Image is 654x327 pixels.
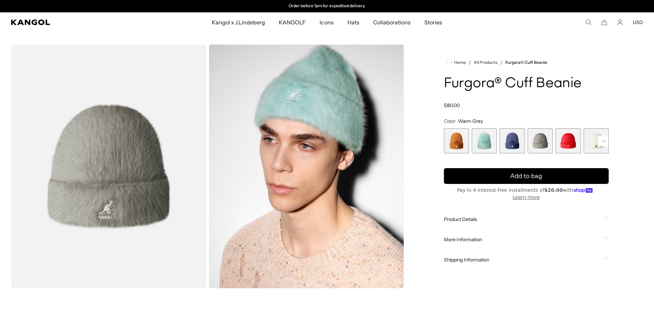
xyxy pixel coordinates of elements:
span: Stories [424,12,442,32]
span: KANGOLF [279,12,306,32]
a: Hats [341,12,366,32]
a: All Products [474,60,497,65]
span: Kangol x J.Lindeberg [212,12,265,32]
img: aquatic [209,45,404,288]
div: 5 of 7 [555,128,581,153]
div: 2 of 7 [472,128,497,153]
label: Scarlet [555,128,581,153]
label: Ivory [584,128,609,153]
span: Collaborations [373,12,411,32]
span: Icons [320,12,333,32]
span: Product Details [444,216,600,222]
nav: breadcrumbs [444,58,609,67]
span: $80.00 [444,102,460,108]
a: Stories [417,12,449,32]
a: Kangol [11,20,140,25]
img: color-warm-grey [11,45,206,288]
div: Announcement [256,3,398,9]
span: More Information [444,236,600,243]
span: Add to bag [510,172,542,181]
a: Furgora® Cuff Beanie [505,60,547,65]
a: Collaborations [366,12,417,32]
div: 3 of 7 [500,128,525,153]
span: Color [444,118,456,124]
span: Warm Grey [458,118,483,124]
p: Order before 1pm for expedited delivery. [289,3,365,9]
li: / [497,58,503,67]
h1: Furgora® Cuff Beanie [444,76,609,91]
span: Hats [347,12,359,32]
div: 1 of 7 [444,128,469,153]
button: Cart [601,19,607,25]
span: Shipping Information [444,257,600,263]
li: / [466,58,471,67]
product-gallery: Gallery Viewer [11,45,404,288]
button: USD [633,19,643,25]
div: 6 of 7 [584,128,609,153]
summary: Search here [585,19,592,25]
label: Aquatic [472,128,497,153]
label: Rustic Caramel [444,128,469,153]
span: Home [453,60,466,65]
div: 2 of 2 [256,3,398,9]
a: Icons [313,12,340,32]
a: Account [617,19,623,25]
a: KANGOLF [272,12,313,32]
slideshow-component: Announcement bar [256,3,398,9]
label: Warm Grey [528,128,553,153]
label: Hazy Indigo [500,128,525,153]
button: Add to bag [444,168,609,184]
div: 4 of 7 [528,128,553,153]
a: Home [447,59,466,66]
a: Kangol x J.Lindeberg [205,12,272,32]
